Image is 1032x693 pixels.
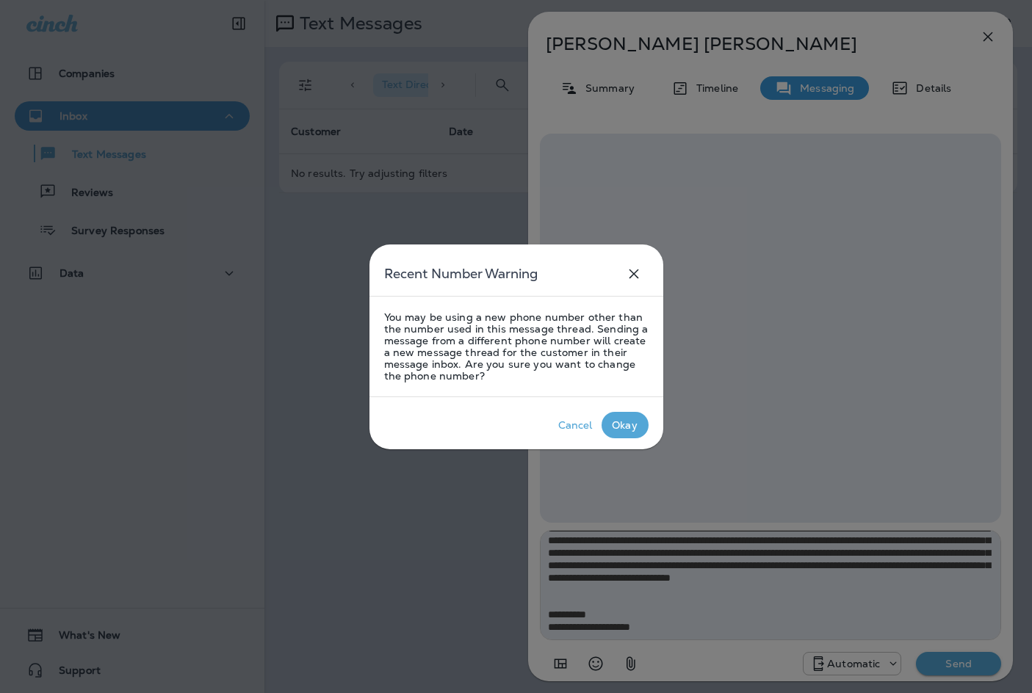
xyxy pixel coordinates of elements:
[384,262,538,286] h5: Recent Number Warning
[384,311,649,382] p: You may be using a new phone number other than the number used in this message thread. Sending a ...
[619,259,649,289] button: close
[602,412,649,438] button: Okay
[558,419,593,431] div: Cancel
[612,419,638,431] div: Okay
[549,412,602,438] button: Cancel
